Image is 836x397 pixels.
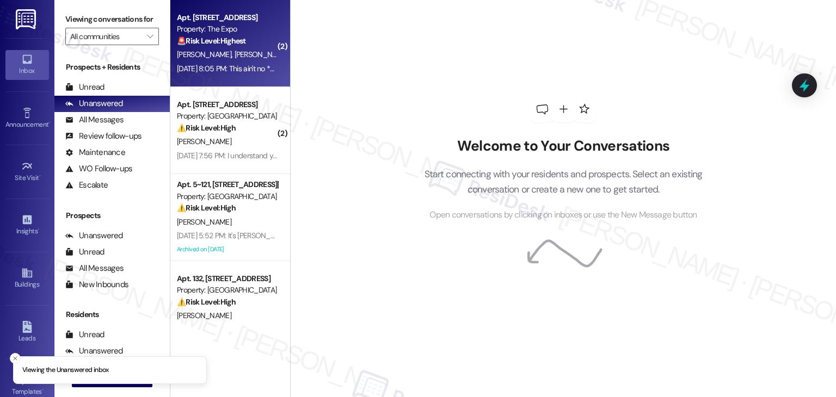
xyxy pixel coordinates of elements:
div: New Inbounds [65,279,128,290]
div: Property: [GEOGRAPHIC_DATA] [177,191,278,202]
i:  [147,32,153,41]
div: Escalate [65,179,108,191]
span: • [39,172,41,180]
span: Open conversations by clicking on inboxes or use the New Message button [429,208,697,222]
div: Apt. 5~121, [STREET_ADDRESS][PERSON_NAME] [177,179,278,190]
h2: Welcome to Your Conversations [408,138,719,155]
span: • [38,226,39,233]
span: [PERSON_NAME] [177,137,231,146]
span: [PERSON_NAME] [177,49,235,59]
strong: 🚨 Risk Level: Highest [177,36,246,46]
input: All communities [70,28,142,45]
img: ResiDesk Logo [16,9,38,29]
div: Prospects [54,210,170,221]
a: Leads [5,318,49,347]
div: All Messages [65,114,124,126]
p: Start connecting with your residents and prospects. Select an existing conversation or create a n... [408,166,719,197]
p: Viewing the Unanswered inbox [22,365,109,375]
div: Prospects + Residents [54,61,170,73]
div: All Messages [65,263,124,274]
span: [PERSON_NAME] [177,311,231,320]
div: Apt. [STREET_ADDRESS] [177,99,278,110]
label: Viewing conversations for [65,11,159,28]
a: Inbox [5,50,49,79]
div: Unread [65,82,104,93]
div: Residents [54,309,170,320]
div: Property: [GEOGRAPHIC_DATA] [177,110,278,122]
div: WO Follow-ups [65,163,132,175]
a: Site Visit • [5,157,49,187]
div: Property: [GEOGRAPHIC_DATA] [177,284,278,296]
div: Apt. 132, [STREET_ADDRESS] [177,273,278,284]
div: Maintenance [65,147,125,158]
div: Apt. [STREET_ADDRESS] [177,12,278,23]
strong: ⚠️ Risk Level: High [177,123,236,133]
a: Buildings [5,264,49,293]
div: Review follow-ups [65,131,142,142]
div: Unread [65,329,104,340]
span: • [42,386,44,394]
span: [PERSON_NAME] [235,49,292,59]
div: Unanswered [65,345,123,357]
div: Unread [65,246,104,258]
div: Unanswered [65,230,123,241]
span: [PERSON_NAME] [177,217,231,227]
div: Archived on [DATE] [176,243,279,256]
div: Property: The Expo [177,23,278,35]
a: Insights • [5,210,49,240]
span: • [48,119,50,127]
strong: ⚠️ Risk Level: High [177,203,236,213]
button: Close toast [10,353,21,364]
strong: ⚠️ Risk Level: High [177,297,236,307]
div: Unanswered [65,98,123,109]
